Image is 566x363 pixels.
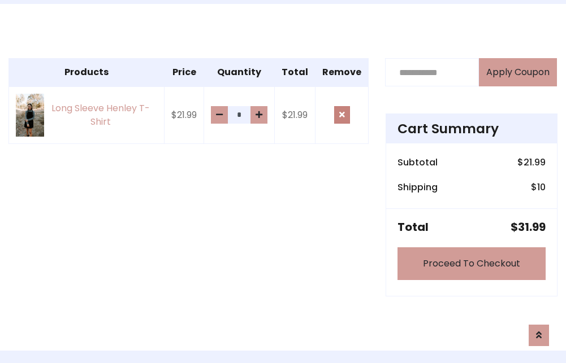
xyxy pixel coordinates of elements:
h5: Total [398,220,429,234]
a: Long Sleeve Henley T-Shirt [16,94,157,136]
h6: Shipping [398,182,438,193]
span: 10 [537,181,546,194]
span: 21.99 [524,156,546,169]
h4: Cart Summary [398,121,546,137]
th: Quantity [204,59,275,87]
span: 31.99 [518,219,546,235]
a: Proceed To Checkout [398,247,546,280]
h6: Subtotal [398,157,438,168]
th: Remove [316,59,369,87]
td: $21.99 [275,86,316,143]
h5: $ [511,220,546,234]
h6: $ [531,182,546,193]
button: Apply Coupon [479,58,557,86]
td: $21.99 [165,86,204,143]
th: Total [275,59,316,87]
h6: $ [517,157,546,168]
th: Price [165,59,204,87]
th: Products [9,59,165,87]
